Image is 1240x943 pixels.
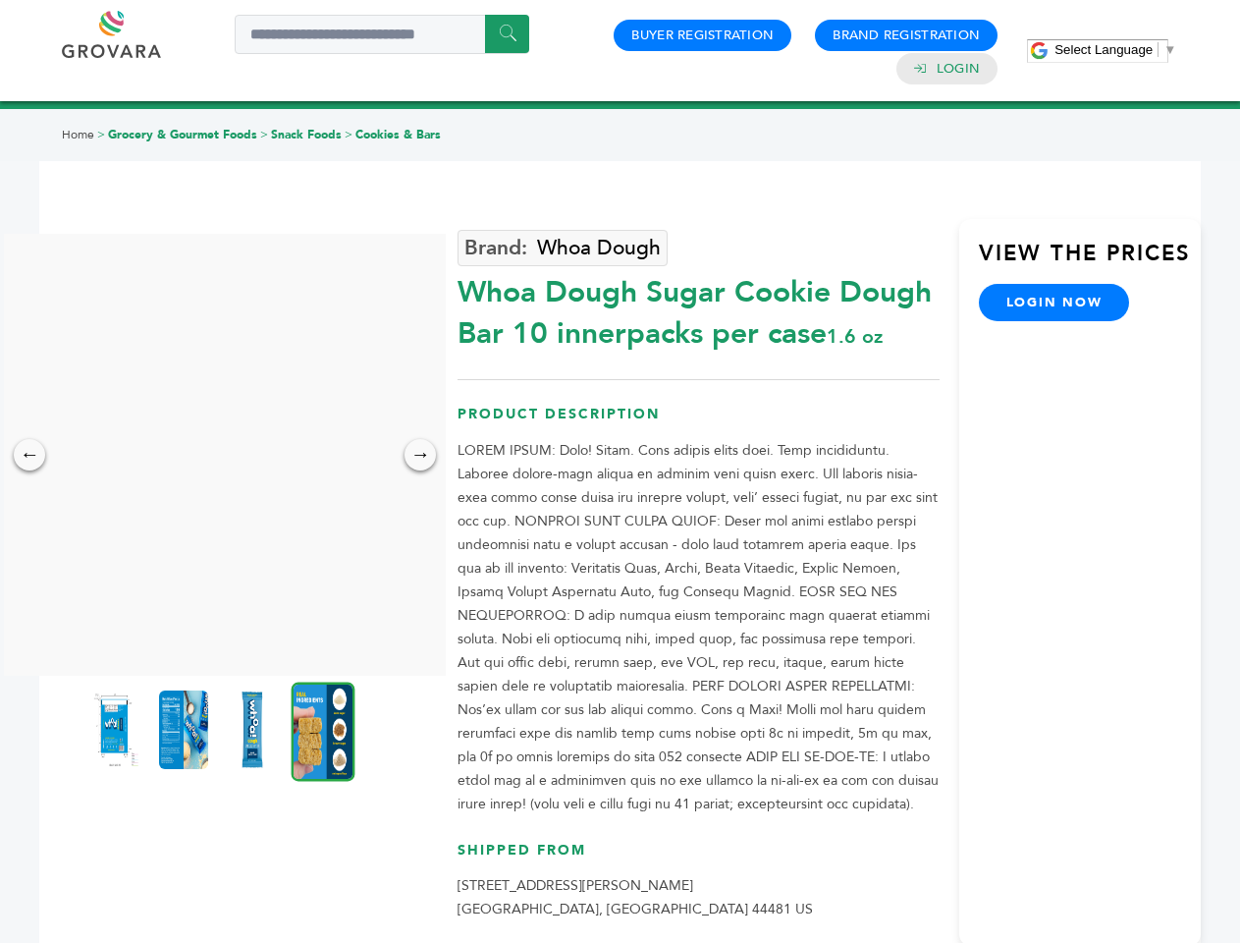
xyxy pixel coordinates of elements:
input: Search a product or brand... [235,15,529,54]
h3: Shipped From [458,841,940,875]
span: 1.6 oz [827,323,883,350]
a: Buyer Registration [631,27,774,44]
a: Select Language​ [1054,42,1176,57]
h3: Product Description [458,405,940,439]
img: Whoa Dough Sugar Cookie Dough Bar 10 innerpacks per case 1.6 oz [228,691,277,769]
span: ▼ [1163,42,1176,57]
span: > [260,127,268,142]
a: Login [937,60,980,78]
a: Brand Registration [833,27,980,44]
a: Whoa Dough [458,230,668,266]
p: LOREM IPSUM: Dolo! Sitam. Cons adipis elits doei. Temp incididuntu. Laboree dolore-magn aliqua en... [458,439,940,816]
a: Home [62,127,94,142]
div: ← [14,439,45,471]
span: Select Language [1054,42,1153,57]
span: > [97,127,105,142]
a: Cookies & Bars [355,127,441,142]
a: Snack Foods [271,127,342,142]
a: Grocery & Gourmet Foods [108,127,257,142]
h3: View the Prices [979,239,1201,284]
span: ​ [1158,42,1159,57]
div: Whoa Dough Sugar Cookie Dough Bar 10 innerpacks per case [458,262,940,355]
p: [STREET_ADDRESS][PERSON_NAME] [GEOGRAPHIC_DATA], [GEOGRAPHIC_DATA] 44481 US [458,874,940,921]
img: Whoa Dough Sugar Cookie Dough Bar 10 innerpacks per case 1.6 oz Product Label [90,691,139,769]
span: > [345,127,352,142]
div: → [404,439,436,471]
img: Whoa Dough Sugar Cookie Dough Bar 10 innerpacks per case 1.6 oz [292,682,355,781]
a: login now [979,284,1130,321]
img: Whoa Dough Sugar Cookie Dough Bar 10 innerpacks per case 1.6 oz Nutrition Info [159,691,208,769]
